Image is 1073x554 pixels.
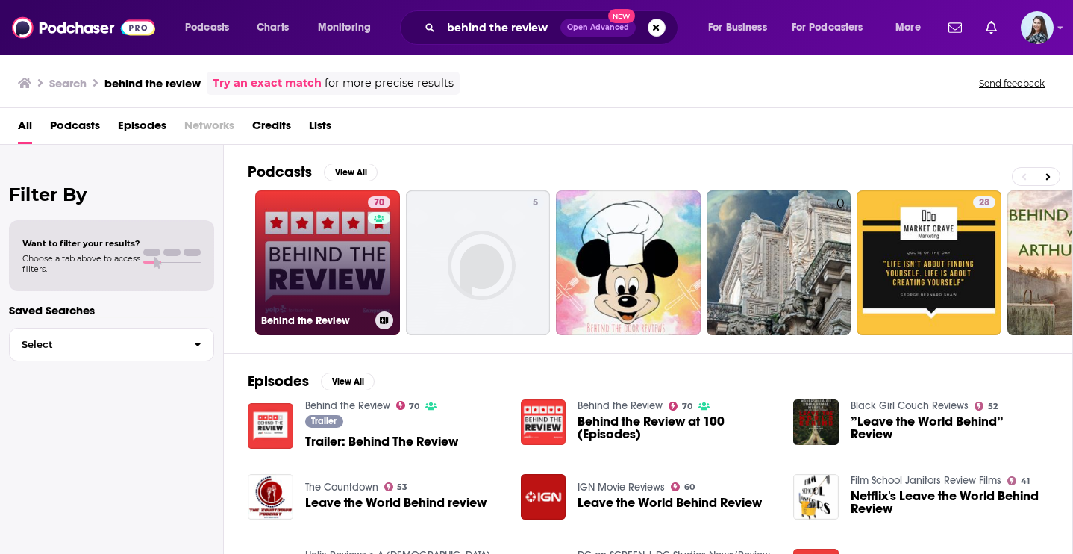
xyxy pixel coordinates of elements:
span: Podcasts [185,17,229,38]
a: 70 [368,196,390,208]
a: 70 [396,401,420,410]
a: 28 [857,190,1001,335]
a: 5 [527,196,544,208]
a: Behind the Review [578,399,663,412]
span: for more precise results [325,75,454,92]
span: New [608,9,635,23]
a: PodcastsView All [248,163,378,181]
h2: Filter By [9,184,214,205]
span: Credits [252,113,291,144]
a: 41 [1007,476,1030,485]
span: More [895,17,921,38]
a: Podcasts [50,113,100,144]
a: 5 [406,190,551,335]
a: Black Girl Couch Reviews [851,399,969,412]
button: Open AdvancedNew [560,19,636,37]
span: 41 [1021,478,1030,485]
a: ”Leave the World Behind” Review [793,399,839,445]
span: Choose a tab above to access filters. [22,253,140,274]
a: 0 [707,190,851,335]
button: open menu [782,16,885,40]
a: Leave the World Behind review [305,497,487,509]
button: Select [9,328,214,361]
a: Try an exact match [213,75,322,92]
span: 60 [684,484,695,491]
span: 28 [979,196,989,211]
img: Netflix's Leave the World Behind Review [793,474,839,520]
div: 0 [836,196,845,329]
button: open menu [885,16,939,40]
a: Netflix's Leave the World Behind Review [851,490,1048,515]
div: Search podcasts, credits, & more... [414,10,692,45]
a: 52 [975,402,998,411]
a: 70 [669,402,692,411]
span: 5 [533,196,538,211]
button: open menu [307,16,390,40]
button: open menu [698,16,786,40]
span: Charts [257,17,289,38]
span: Trailer [311,417,337,426]
a: Behind the Review at 100 (Episodes) [578,415,775,441]
h3: Behind the Review [261,314,369,327]
button: View All [324,164,378,181]
a: Charts [247,16,298,40]
a: The Countdown [305,481,378,494]
a: 70Behind the Review [255,190,400,335]
a: Trailer: Behind The Review [305,435,458,448]
button: Send feedback [975,77,1049,90]
a: EpisodesView All [248,372,375,390]
img: Leave the World Behind Review [521,474,566,520]
span: Want to filter your results? [22,238,140,249]
span: Open Advanced [567,24,629,31]
img: User Profile [1021,11,1054,44]
img: Leave the World Behind review [248,474,293,520]
span: For Business [708,17,767,38]
a: Episodes [118,113,166,144]
span: For Podcasters [792,17,863,38]
span: Networks [184,113,234,144]
a: All [18,113,32,144]
span: Select [10,340,182,349]
span: 70 [374,196,384,211]
h3: behind the review [104,76,201,90]
img: Podchaser - Follow, Share and Rate Podcasts [12,13,155,42]
button: View All [321,373,375,390]
img: Trailer: Behind The Review [248,403,293,449]
span: 53 [397,484,407,491]
p: Saved Searches [9,303,214,317]
input: Search podcasts, credits, & more... [441,16,560,40]
a: Leave the World Behind Review [578,497,762,509]
span: Monitoring [318,17,371,38]
span: 70 [682,403,692,410]
a: Lists [309,113,331,144]
span: 52 [988,403,998,410]
a: IGN Movie Reviews [578,481,665,494]
a: Show notifications dropdown [980,15,1003,40]
a: 28 [973,196,995,208]
h3: Search [49,76,87,90]
a: ”Leave the World Behind” Review [851,415,1048,441]
a: 53 [384,482,408,491]
span: Logged in as brookefortierpr [1021,11,1054,44]
a: Show notifications dropdown [942,15,968,40]
h2: Podcasts [248,163,312,181]
a: Film School Janitors Review Films [851,474,1001,487]
a: Behind the Review [305,399,390,412]
button: Show profile menu [1021,11,1054,44]
span: 70 [409,403,419,410]
h2: Episodes [248,372,309,390]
